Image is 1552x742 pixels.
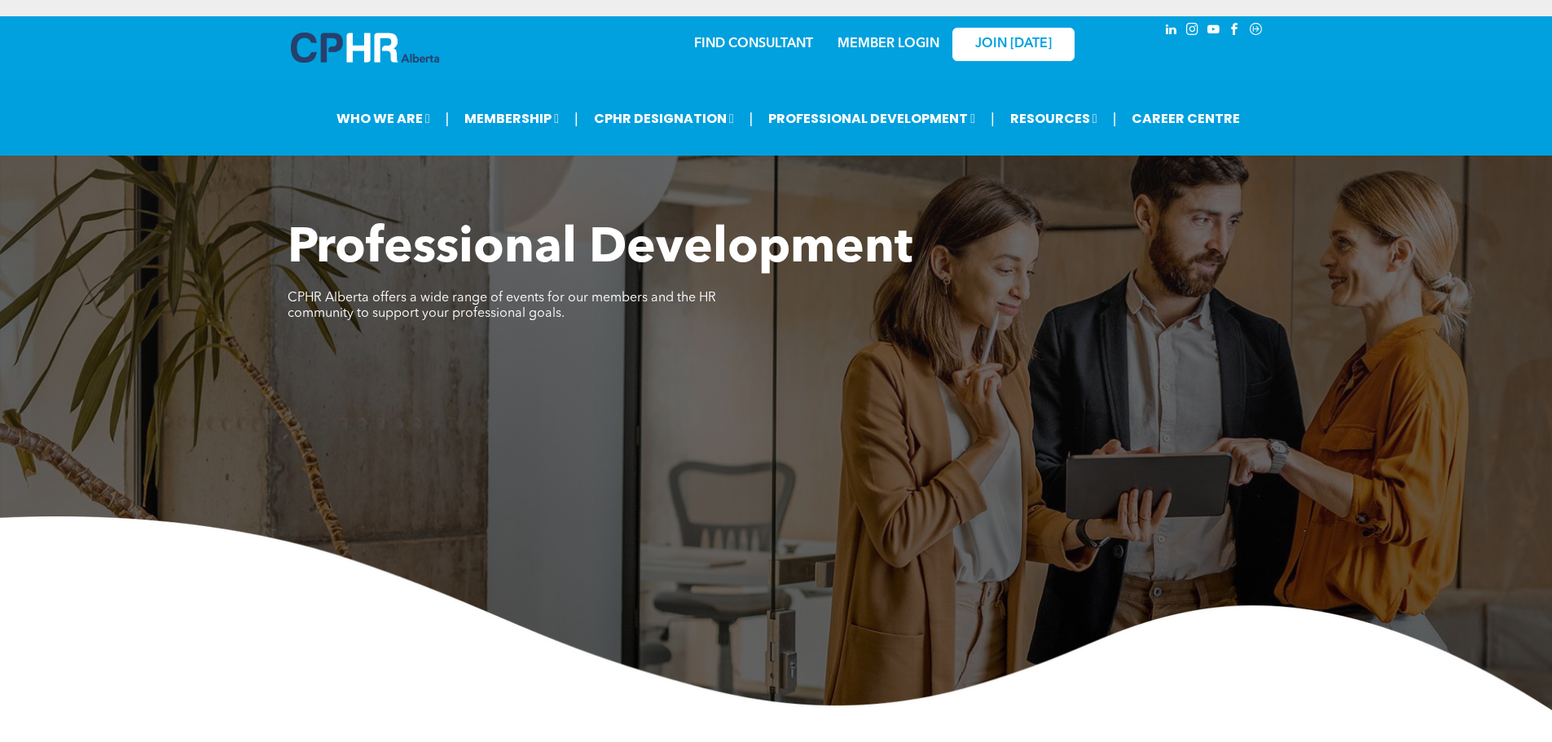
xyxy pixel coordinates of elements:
[1163,20,1180,42] a: linkedin
[838,37,939,50] a: MEMBER LOGIN
[694,37,813,50] a: FIND CONSULTANT
[459,103,564,134] span: MEMBERSHIP
[589,103,739,134] span: CPHR DESIGNATION
[1205,20,1223,42] a: youtube
[288,292,716,320] span: CPHR Alberta offers a wide range of events for our members and the HR community to support your p...
[952,28,1075,61] a: JOIN [DATE]
[1226,20,1244,42] a: facebook
[763,103,980,134] span: PROFESSIONAL DEVELOPMENT
[1005,103,1102,134] span: RESOURCES
[975,37,1052,52] span: JOIN [DATE]
[1184,20,1202,42] a: instagram
[991,102,995,135] li: |
[1247,20,1265,42] a: Social network
[1113,102,1117,135] li: |
[574,102,578,135] li: |
[291,33,439,63] img: A blue and white logo for cp alberta
[750,102,754,135] li: |
[446,102,450,135] li: |
[288,225,912,274] span: Professional Development
[1127,103,1245,134] a: CAREER CENTRE
[332,103,435,134] span: WHO WE ARE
